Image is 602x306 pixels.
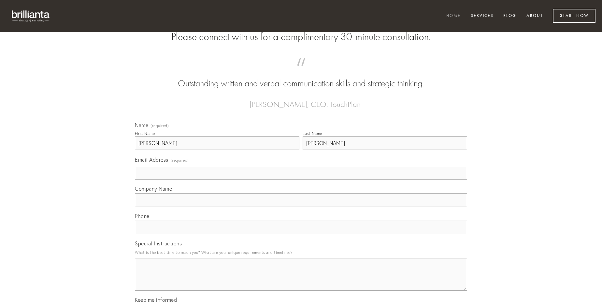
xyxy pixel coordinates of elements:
[135,240,182,247] span: Special Instructions
[499,11,521,22] a: Blog
[145,90,457,111] figcaption: — [PERSON_NAME], CEO, TouchPlan
[171,156,189,165] span: (required)
[466,11,498,22] a: Services
[135,156,168,163] span: Email Address
[135,185,172,192] span: Company Name
[442,11,465,22] a: Home
[553,9,595,23] a: Start Now
[135,297,177,303] span: Keep me informed
[135,31,467,43] h2: Please connect with us for a complimentary 30-minute consultation.
[7,7,55,25] img: brillianta - research, strategy, marketing
[135,122,148,128] span: Name
[135,213,150,219] span: Phone
[150,124,169,128] span: (required)
[303,131,322,136] div: Last Name
[145,65,457,90] blockquote: Outstanding written and verbal communication skills and strategic thinking.
[522,11,547,22] a: About
[135,248,467,257] p: What is the best time to reach you? What are your unique requirements and timelines?
[135,131,155,136] div: First Name
[145,65,457,77] span: “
